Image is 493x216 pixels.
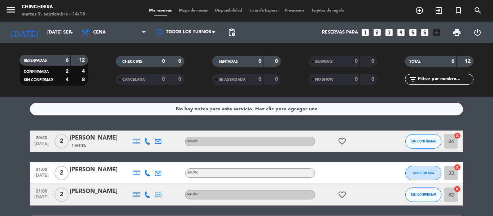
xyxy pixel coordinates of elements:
div: No hay notas para este servicio. Haz clic para agregar una [176,105,318,113]
strong: 0 [258,59,261,64]
strong: 0 [371,59,376,64]
span: Disponibilidad [211,9,246,13]
span: 1 Visita [71,143,86,149]
span: 2 [54,188,69,202]
strong: 12 [79,58,86,63]
i: looks_one [361,28,370,37]
i: search [474,6,482,15]
span: TOTAL [409,60,420,63]
span: CONFIRMADA [24,70,49,74]
span: SALÓN [187,140,198,142]
span: 2 [54,166,69,180]
i: favorite_border [338,137,346,146]
span: Reservas para [322,30,358,35]
button: menu [5,4,16,18]
strong: 0 [355,59,358,64]
span: CONFIRMADA [413,171,434,175]
strong: 2 [66,69,69,74]
span: [DATE] [32,195,51,203]
strong: 0 [355,77,358,82]
span: SIN CONFIRMAR [411,193,436,197]
i: [DATE] [5,25,44,40]
span: SENTADAS [219,60,238,63]
strong: 0 [178,77,183,82]
div: martes 9. septiembre - 14:15 [22,11,85,18]
i: arrow_drop_down [67,28,76,37]
input: Filtrar por nombre... [417,75,473,83]
span: RE AGENDADA [219,78,245,81]
span: [DATE] [32,173,51,181]
i: looks_5 [408,28,418,37]
span: Mapa de mesas [175,9,211,13]
strong: 6 [451,59,454,64]
span: Tarjetas de regalo [308,9,348,13]
i: add_circle_outline [415,6,424,15]
div: Chinchibira [22,4,85,11]
span: Lista de Espera [246,9,281,13]
span: SALÓN [187,171,198,174]
span: CHECK INS [122,60,142,63]
span: Cena [93,30,106,35]
i: looks_two [372,28,382,37]
strong: 0 [275,77,279,82]
i: menu [5,4,16,15]
strong: 0 [162,77,165,82]
i: turned_in_not [454,6,463,15]
i: looks_6 [420,28,429,37]
strong: 8 [82,77,86,82]
i: add_box [432,28,441,37]
i: looks_3 [384,28,394,37]
i: cancel [454,185,461,193]
span: RESERVADAS [24,59,47,62]
i: cancel [454,164,461,171]
span: 20:30 [32,133,51,141]
strong: 4 [82,69,86,74]
button: CONFIRMADA [405,166,441,180]
strong: 0 [275,59,279,64]
span: CANCELADA [122,78,145,81]
span: print [453,28,461,37]
button: SIN CONFIRMAR [405,188,441,202]
i: exit_to_app [435,6,443,15]
i: cancel [454,132,461,139]
span: SERVIDAS [315,60,333,63]
button: SIN CONFIRMAR [405,134,441,149]
strong: 0 [162,59,165,64]
strong: 0 [371,77,376,82]
div: LOG OUT [467,22,488,43]
span: 21:00 [32,165,51,173]
span: 2 [54,134,69,149]
span: pending_actions [227,28,236,37]
strong: 12 [465,59,472,64]
i: favorite_border [338,190,346,199]
span: Mis reservas [145,9,175,13]
strong: 0 [178,59,183,64]
span: Pre-acceso [281,9,308,13]
span: NO SHOW [315,78,333,81]
div: [PERSON_NAME] [70,187,131,196]
span: SIN CONFIRMAR [24,78,53,82]
strong: 6 [66,58,69,63]
i: power_settings_new [473,28,482,37]
i: filter_list [409,75,417,84]
span: [DATE] [32,141,51,150]
i: looks_4 [396,28,406,37]
div: [PERSON_NAME] [70,133,131,143]
strong: 4 [66,77,69,82]
strong: 0 [258,77,261,82]
span: 21:00 [32,186,51,195]
span: SIN CONFIRMAR [411,139,436,143]
span: SALÓN [187,193,198,196]
div: [PERSON_NAME] [70,165,131,175]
